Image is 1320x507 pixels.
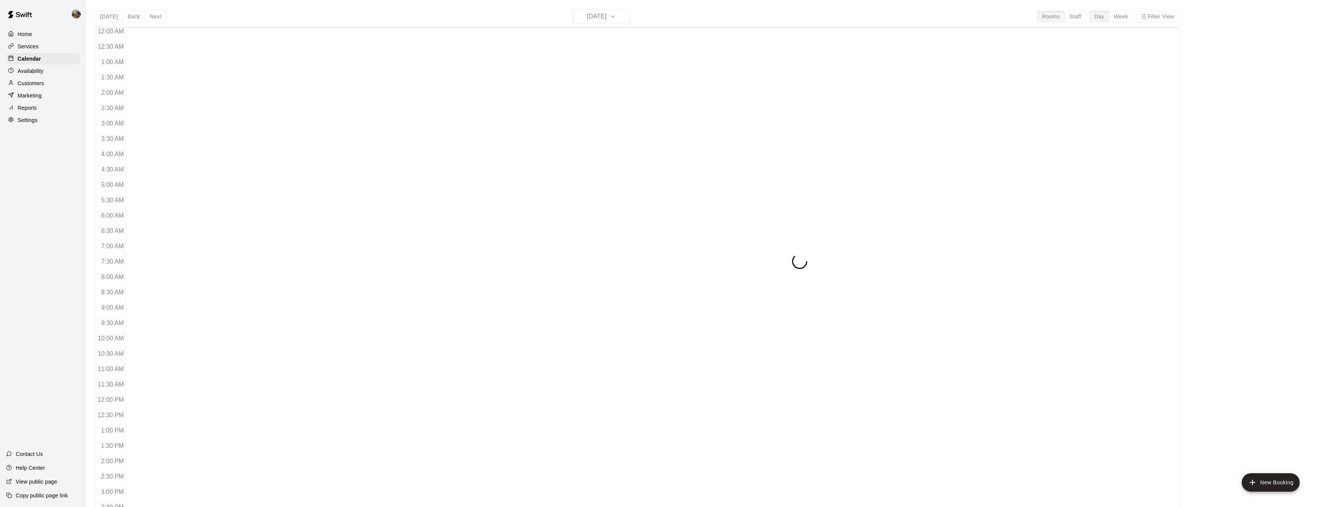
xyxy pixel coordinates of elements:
[99,228,126,234] span: 6:30 AM
[6,41,80,52] a: Services
[99,89,126,96] span: 2:00 AM
[96,381,126,388] span: 11:30 AM
[16,478,57,486] p: View public page
[18,43,39,50] p: Services
[96,335,126,342] span: 10:00 AM
[6,28,80,40] a: Home
[18,116,38,124] p: Settings
[72,9,81,18] img: Blaine Johnson
[99,105,126,111] span: 2:30 AM
[99,182,126,188] span: 5:00 AM
[99,489,126,495] span: 3:00 PM
[99,59,126,65] span: 1:00 AM
[99,135,126,142] span: 3:30 AM
[96,366,126,372] span: 11:00 AM
[16,450,43,458] p: Contact Us
[18,79,44,87] p: Customers
[99,320,126,326] span: 9:30 AM
[96,396,125,403] span: 12:00 PM
[99,120,126,127] span: 3:00 AM
[70,6,86,21] div: Blaine Johnson
[99,74,126,81] span: 1:30 AM
[99,443,126,449] span: 1:30 PM
[99,274,126,280] span: 8:00 AM
[18,55,41,63] p: Calendar
[96,350,126,357] span: 10:30 AM
[96,28,126,35] span: 12:00 AM
[6,90,80,101] a: Marketing
[99,243,126,249] span: 7:00 AM
[6,53,80,64] a: Calendar
[99,166,126,173] span: 4:30 AM
[16,464,45,472] p: Help Center
[99,258,126,265] span: 7:30 AM
[18,30,32,38] p: Home
[6,65,80,77] a: Availability
[96,412,125,418] span: 12:30 PM
[99,197,126,203] span: 5:30 AM
[18,92,42,99] p: Marketing
[6,102,80,114] a: Reports
[16,492,68,499] p: Copy public page link
[99,458,126,464] span: 2:00 PM
[99,151,126,157] span: 4:00 AM
[99,289,126,296] span: 8:30 AM
[6,114,80,126] a: Settings
[99,212,126,219] span: 6:00 AM
[6,78,80,89] a: Customers
[18,104,37,112] p: Reports
[18,67,44,75] p: Availability
[99,427,126,434] span: 1:00 PM
[96,43,126,50] span: 12:30 AM
[99,473,126,480] span: 2:30 PM
[99,304,126,311] span: 9:00 AM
